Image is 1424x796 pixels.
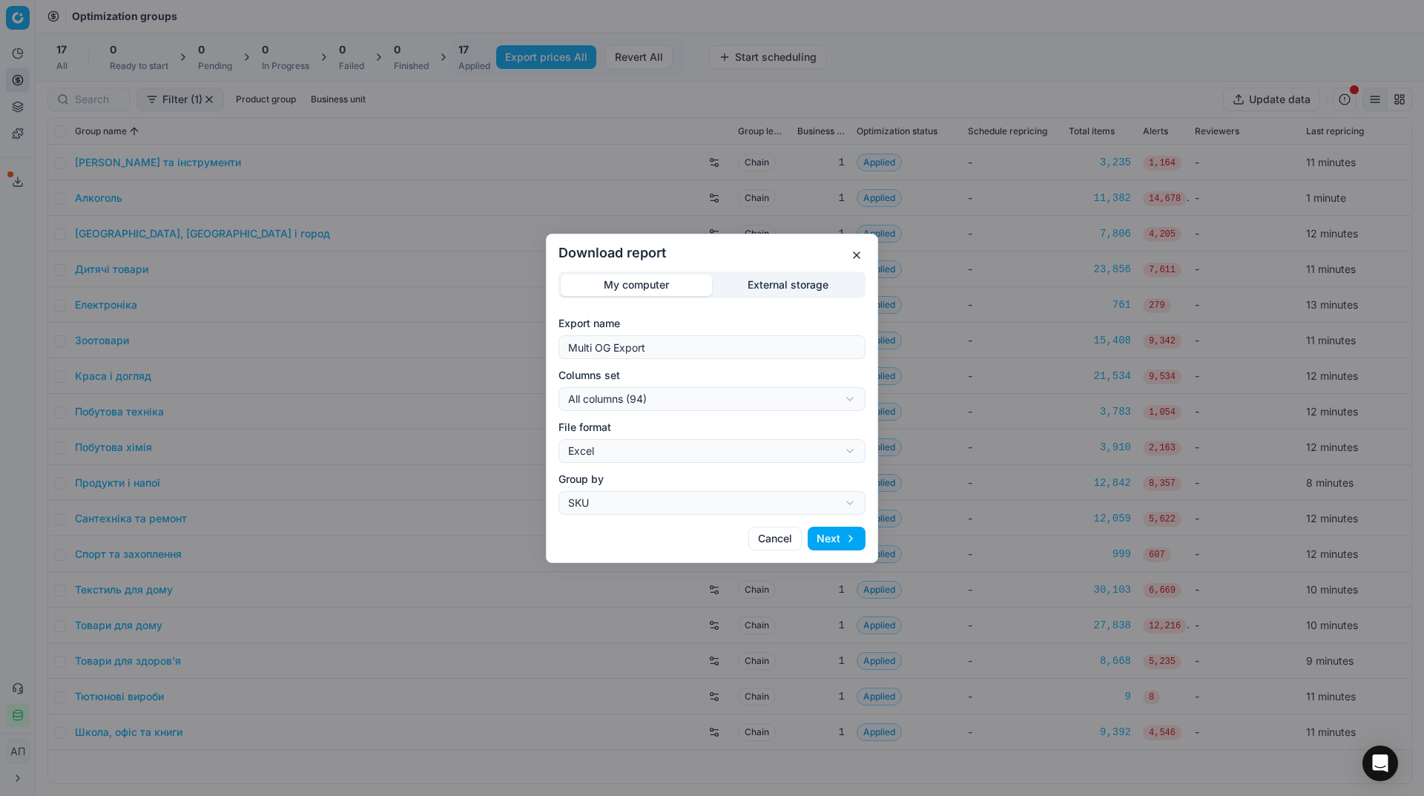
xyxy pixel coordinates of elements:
label: Group by [558,472,866,487]
button: Next [808,527,866,550]
label: File format [558,420,866,435]
button: External storage [712,274,863,295]
h2: Download report [558,246,866,260]
button: Cancel [748,527,802,550]
button: My computer [561,274,712,295]
label: Export name [558,316,866,331]
label: Columns set [558,368,866,383]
